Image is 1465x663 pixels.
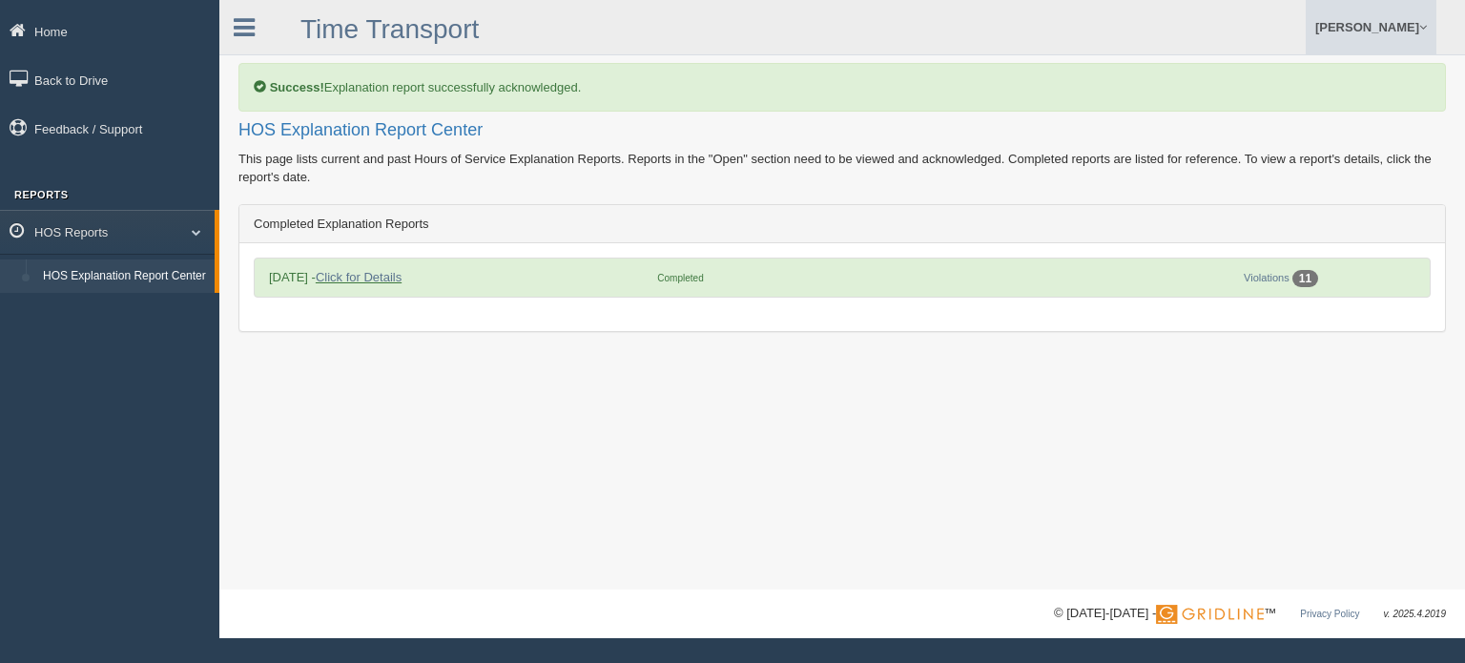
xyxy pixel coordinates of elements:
[316,270,402,284] a: Click for Details
[1292,270,1318,287] div: 11
[238,121,1446,140] h2: HOS Explanation Report Center
[238,63,1446,112] div: Explanation report successfully acknowledged.
[657,273,703,283] span: Completed
[34,259,215,294] a: HOS Explanation Report Center
[1054,604,1446,624] div: © [DATE]-[DATE] - ™
[270,80,324,94] b: Success!
[239,205,1445,243] div: Completed Explanation Reports
[1156,605,1264,624] img: Gridline
[1384,609,1446,619] span: v. 2025.4.2019
[1244,272,1290,283] a: Violations
[1300,609,1359,619] a: Privacy Policy
[300,14,479,44] a: Time Transport
[259,268,648,286] div: [DATE] -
